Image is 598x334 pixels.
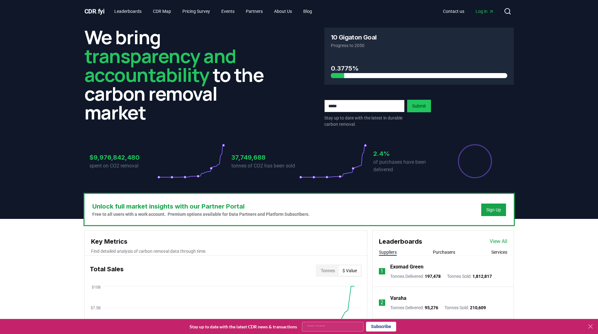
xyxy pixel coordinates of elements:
[177,6,215,17] a: Pricing Survey
[491,249,507,255] button: Services
[91,237,361,246] h3: Key Metrics
[471,6,499,17] a: Log in
[317,266,339,276] button: Tonnes
[331,64,507,73] h3: 0.3775%
[84,43,236,87] span: transparency and accountability
[339,266,361,276] button: $ Value
[476,8,494,14] span: Log in
[444,305,486,311] p: Tonnes Sold :
[490,238,507,245] a: View All
[90,264,124,277] h3: Total Sales
[324,115,405,127] p: Stay up to date with the latest in durable carbon removal.
[216,6,240,17] a: Events
[380,268,383,275] p: 1
[96,8,98,15] span: .
[91,306,100,310] tspan: $7.5B
[379,249,397,255] button: Suppliers
[84,7,105,16] a: CDR.fyi
[472,274,492,279] span: 1,812,817
[373,158,441,173] p: of purchases have been delivered
[231,153,299,162] h3: 37,749,688
[438,6,469,17] a: Contact us
[407,100,431,112] button: Submit
[92,285,100,289] tspan: $10B
[84,8,105,15] span: CDR fyi
[433,249,455,255] button: Purchasers
[390,294,407,302] a: Varaha
[91,248,361,254] p: Find detailed analysis of carbon removal data through time.
[425,305,438,310] span: 95,276
[457,144,493,179] div: Percentage of sales delivered
[486,207,501,213] a: Sign Up
[373,149,441,158] h3: 2.4%
[390,273,441,279] p: Tonnes Delivered :
[109,6,147,17] a: Leaderboards
[148,6,176,17] a: CDR Map
[447,273,492,279] p: Tonnes Sold :
[390,263,423,271] a: Exomad Green
[425,274,441,279] span: 197,478
[380,299,383,306] p: 2
[390,305,438,311] p: Tonnes Delivered :
[481,204,506,216] button: Sign Up
[84,28,274,122] h2: We bring to the carbon removal market
[109,6,317,17] nav: Main
[331,34,377,40] h3: 10 Gigaton Goal
[231,162,299,170] p: tonnes of CO2 has been sold
[298,6,317,17] a: Blog
[92,211,310,217] p: Free to all users with a work account. Premium options available for Data Partners and Platform S...
[269,6,297,17] a: About Us
[379,237,422,246] h3: Leaderboards
[438,6,499,17] nav: Main
[331,42,507,49] p: Progress to 2050
[92,202,310,211] h3: Unlock full market insights with our Partner Portal
[89,153,157,162] h3: $9,976,842,480
[470,305,486,310] span: 210,609
[241,6,268,17] a: Partners
[89,162,157,170] p: spent on CO2 removal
